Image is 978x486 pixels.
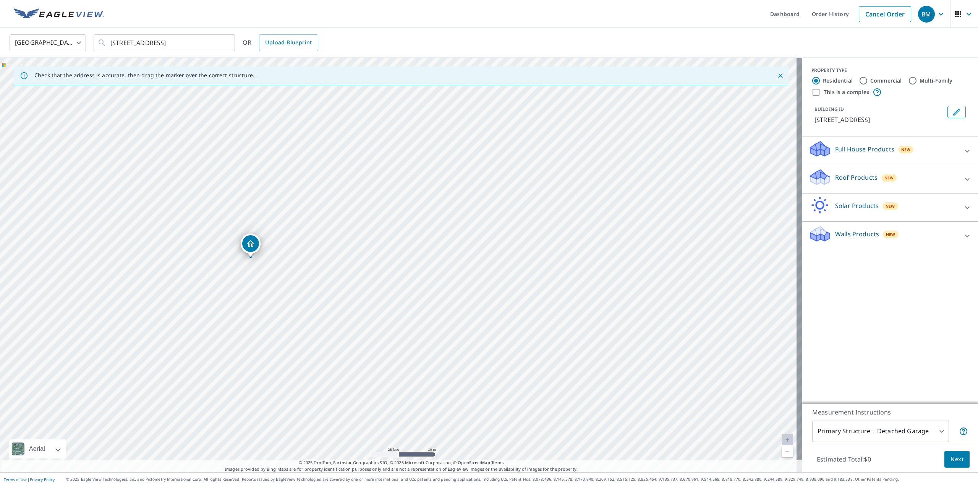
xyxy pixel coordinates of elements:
[920,77,953,85] label: Multi-Family
[458,460,490,465] a: OpenStreetMap
[110,32,219,54] input: Search by address or latitude-longitude
[14,8,104,20] img: EV Logo
[918,6,935,23] div: BM
[4,477,28,482] a: Terms of Use
[870,77,902,85] label: Commercial
[814,106,844,112] p: BUILDING ID
[814,115,944,124] p: [STREET_ADDRESS]
[959,427,968,436] span: Your report will include the primary structure and a detached garage if one exists.
[782,445,793,457] a: Current Level 20, Zoom Out
[241,234,261,257] div: Dropped pin, building 1, Residential property, 617 SE 121st Ave Vancouver, WA 98683
[808,140,972,162] div: Full House ProductsNew
[808,225,972,247] div: Walls ProductsNew
[859,6,911,22] a: Cancel Order
[27,439,47,458] div: Aerial
[901,146,911,153] span: New
[491,460,504,465] a: Terms
[835,145,894,154] p: Full House Products
[10,32,86,54] div: [GEOGRAPHIC_DATA]
[243,34,318,51] div: OR
[812,421,949,442] div: Primary Structure + Detached Garage
[265,38,312,47] span: Upload Blueprint
[808,197,972,218] div: Solar ProductsNew
[776,71,785,81] button: Close
[824,88,870,96] label: This is a complex
[259,34,318,51] a: Upload Blueprint
[944,451,970,468] button: Next
[782,434,793,445] a: Current Level 20, Zoom In Disabled
[811,451,877,468] p: Estimated Total: $0
[835,229,879,239] p: Walls Products
[808,168,972,190] div: Roof ProductsNew
[4,477,55,482] p: |
[886,231,895,237] span: New
[884,175,894,181] span: New
[811,67,969,74] div: PROPERTY TYPE
[66,476,974,482] p: © 2025 Eagle View Technologies, Inc. and Pictometry International Corp. All Rights Reserved. Repo...
[812,408,968,417] p: Measurement Instructions
[835,201,879,210] p: Solar Products
[823,77,853,85] label: Residential
[30,477,55,482] a: Privacy Policy
[950,455,963,464] span: Next
[947,106,966,118] button: Edit building 1
[886,203,895,209] span: New
[835,173,878,182] p: Roof Products
[299,460,504,466] span: © 2025 TomTom, Earthstar Geographics SIO, © 2025 Microsoft Corporation, ©
[9,439,66,458] div: Aerial
[34,72,254,79] p: Check that the address is accurate, then drag the marker over the correct structure.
